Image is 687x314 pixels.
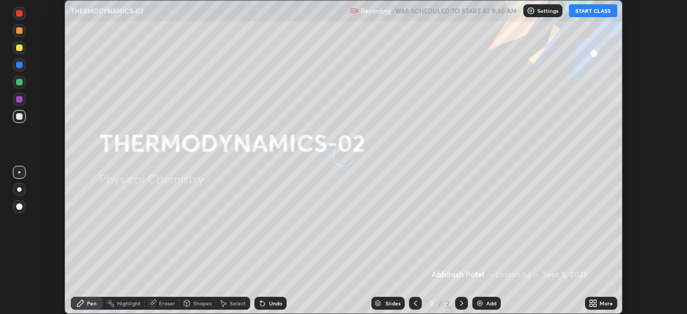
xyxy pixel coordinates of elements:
h5: WAS SCHEDULED TO START AT 9:30 AM [395,6,517,16]
div: Pen [87,301,97,306]
p: Recording [361,7,391,15]
div: 2 [426,300,437,306]
p: THERMODYNAMICS-02 [71,6,143,15]
div: Slides [385,301,400,306]
div: Eraser [159,301,175,306]
button: START CLASS [569,4,617,17]
div: Select [230,301,246,306]
div: 2 [444,298,451,308]
p: Settings [537,8,558,13]
div: / [439,300,442,306]
img: recording.375f2c34.svg [350,6,359,15]
img: add-slide-button [476,299,484,308]
div: More [600,301,613,306]
div: Shapes [193,301,211,306]
div: Undo [269,301,282,306]
div: Highlight [117,301,141,306]
img: class-settings-icons [527,6,535,15]
div: Add [486,301,496,306]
